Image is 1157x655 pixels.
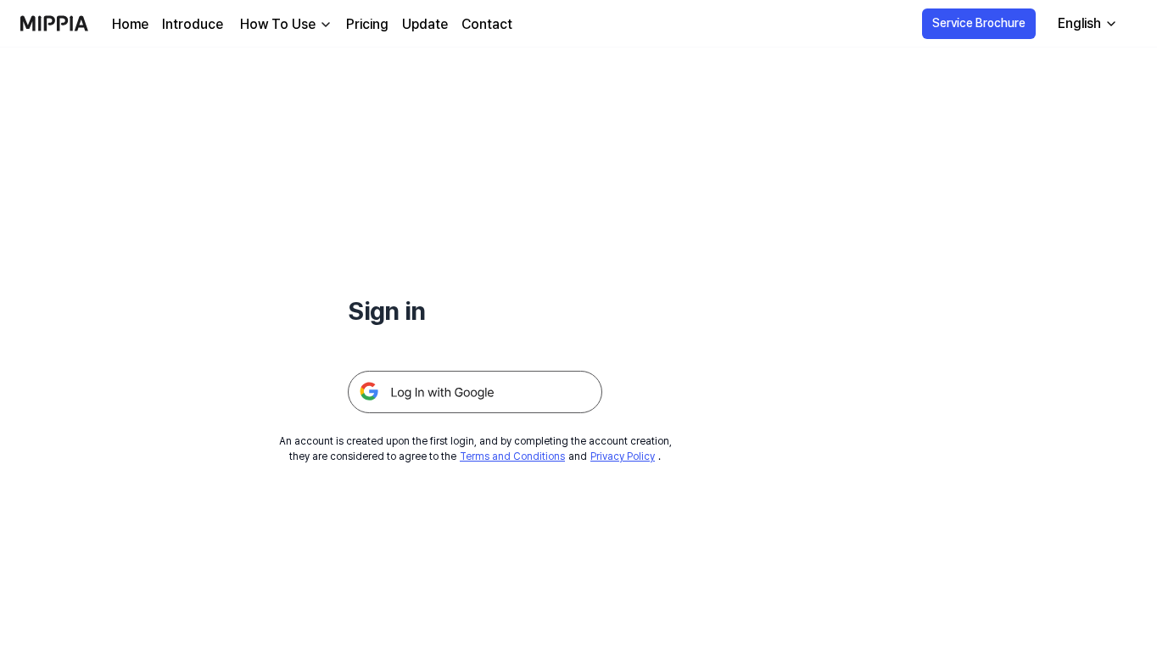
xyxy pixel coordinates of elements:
[237,14,319,35] div: How To Use
[402,14,448,35] a: Update
[319,18,333,31] img: down
[348,292,602,330] h1: Sign in
[112,14,148,35] a: Home
[1044,7,1128,41] button: English
[346,14,388,35] a: Pricing
[460,451,565,462] a: Terms and Conditions
[162,14,223,35] a: Introduce
[590,451,655,462] a: Privacy Policy
[1054,14,1104,34] div: English
[461,14,512,35] a: Contact
[922,8,1036,39] button: Service Brochure
[348,371,602,413] img: 구글 로그인 버튼
[237,14,333,35] button: How To Use
[279,434,672,464] div: An account is created upon the first login, and by completing the account creation, they are cons...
